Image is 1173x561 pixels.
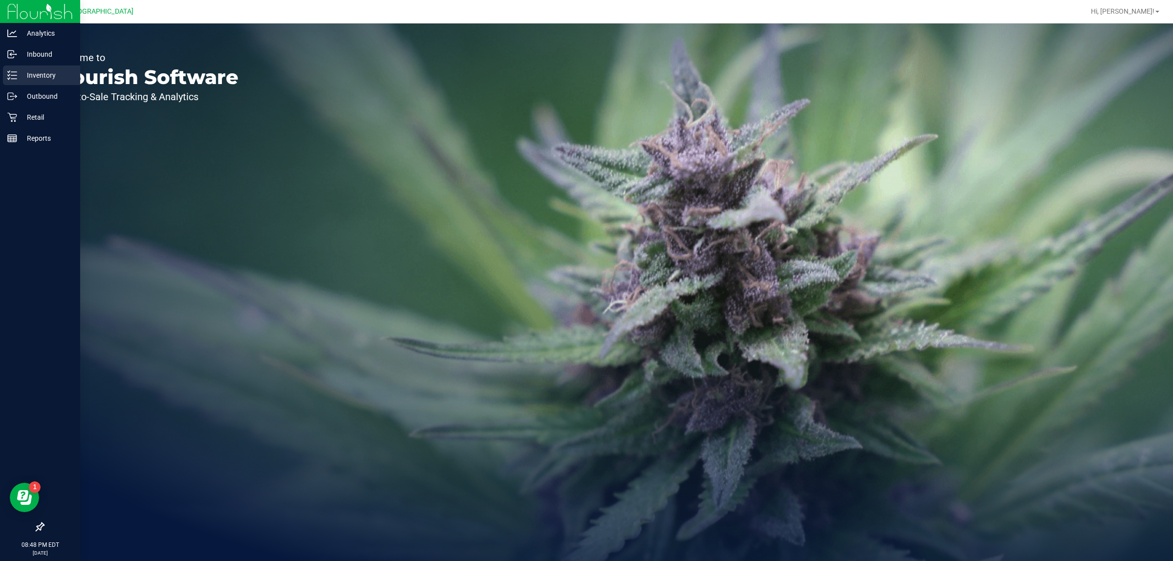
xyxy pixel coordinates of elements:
iframe: Resource center unread badge [29,481,41,493]
inline-svg: Inbound [7,49,17,59]
p: Inventory [17,69,76,81]
span: Hi, [PERSON_NAME]! [1091,7,1154,15]
inline-svg: Inventory [7,70,17,80]
span: [GEOGRAPHIC_DATA] [66,7,133,16]
p: Outbound [17,90,76,102]
p: Inbound [17,48,76,60]
p: Retail [17,111,76,123]
inline-svg: Analytics [7,28,17,38]
p: Welcome to [53,53,239,63]
p: Reports [17,132,76,144]
inline-svg: Outbound [7,91,17,101]
inline-svg: Retail [7,112,17,122]
p: 08:48 PM EDT [4,540,76,549]
inline-svg: Reports [7,133,17,143]
iframe: Resource center [10,483,39,512]
p: Seed-to-Sale Tracking & Analytics [53,92,239,102]
p: [DATE] [4,549,76,557]
p: Analytics [17,27,76,39]
p: Flourish Software [53,67,239,87]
